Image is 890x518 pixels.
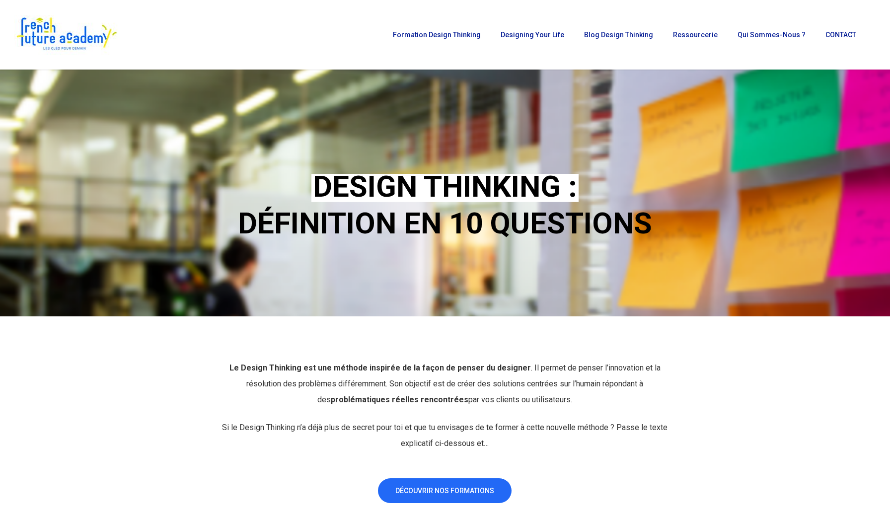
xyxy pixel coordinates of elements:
[738,31,806,39] span: Qui sommes-nous ?
[825,31,856,39] span: CONTACT
[584,31,653,39] span: Blog Design Thinking
[668,31,723,38] a: Ressourcerie
[501,31,564,39] span: Designing Your Life
[673,31,718,39] span: Ressourcerie
[388,31,486,38] a: Formation Design Thinking
[220,360,670,420] p: . Il permet de penser l’innovation et la résolution des problèmes différemment. Son objectif est ...
[14,15,119,55] img: French Future Academy
[496,31,569,38] a: Designing Your Life
[395,486,494,496] span: DÉCOUVRIR NOS FORMATIONS
[331,395,468,404] strong: problématiques réelles rencontrées
[220,420,670,451] p: Si le Design Thinking n’a déjà plus de secret pour toi et que tu envisages de te former à cette n...
[378,478,512,503] a: DÉCOUVRIR NOS FORMATIONS
[229,363,531,372] strong: Le Design Thinking est une méthode inspirée de la façon de penser du designer
[393,31,481,39] span: Formation Design Thinking
[820,31,861,38] a: CONTACT
[733,31,811,38] a: Qui sommes-nous ?
[579,31,658,38] a: Blog Design Thinking
[311,169,579,204] em: DESIGN THINKING :
[238,206,652,241] b: DÉFINITION EN 10 QUESTIONS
